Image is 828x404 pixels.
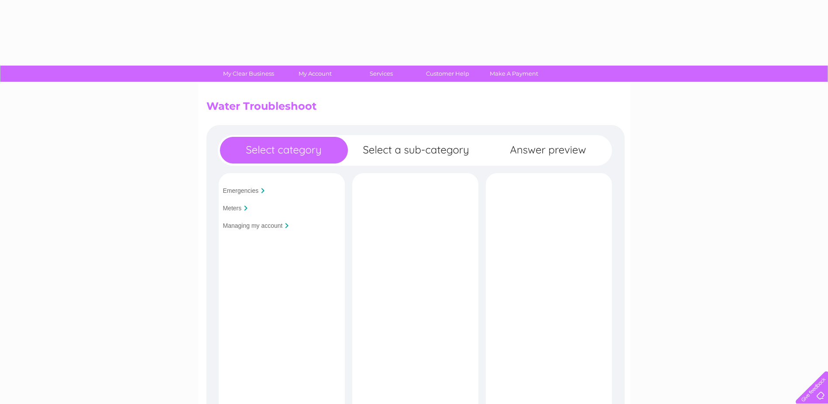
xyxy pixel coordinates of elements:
a: My Account [279,66,351,82]
a: Make A Payment [478,66,550,82]
a: Customer Help [412,66,484,82]
h2: Water Troubleshoot [206,100,622,117]
input: Managing my account [223,222,283,229]
input: Meters [223,205,242,212]
a: My Clear Business [213,66,285,82]
a: Services [345,66,417,82]
input: Emergencies [223,187,259,194]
